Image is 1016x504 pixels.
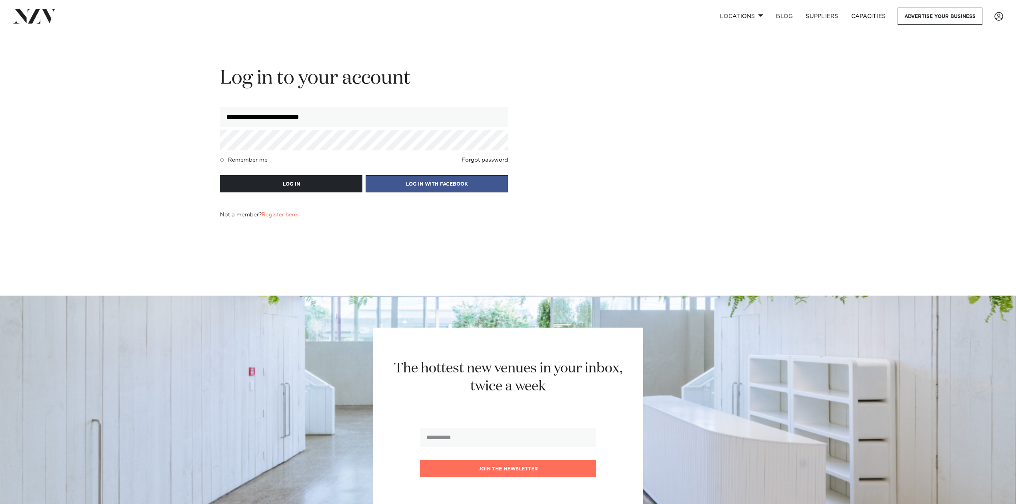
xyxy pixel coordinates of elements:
[384,360,632,396] h2: The hottest new venues in your inbox, twice a week
[228,157,268,163] h4: Remember me
[366,180,508,187] a: LOG IN WITH FACEBOOK
[366,175,508,192] button: LOG IN WITH FACEBOOK
[220,175,362,192] button: LOG IN
[770,8,799,25] a: BLOG
[220,66,508,91] h2: Log in to your account
[13,9,56,23] img: nzv-logo.png
[845,8,892,25] a: Capacities
[262,212,297,218] a: Register here
[420,460,596,477] button: Join the newsletter
[220,212,298,218] h4: Not a member? .
[898,8,982,25] a: Advertise your business
[462,157,508,163] a: Forgot password
[714,8,770,25] a: Locations
[799,8,844,25] a: SUPPLIERS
